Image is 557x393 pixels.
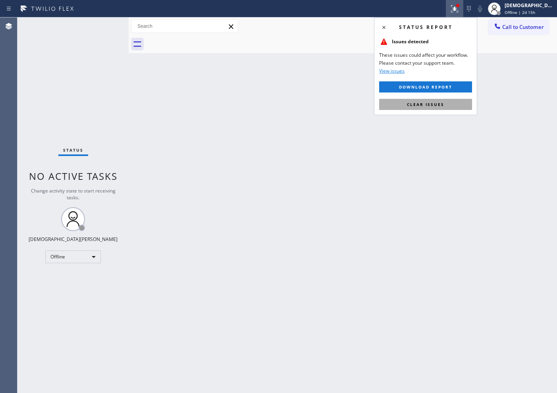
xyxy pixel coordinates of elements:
[63,147,83,153] span: Status
[131,20,238,33] input: Search
[29,236,118,243] div: [DEMOGRAPHIC_DATA][PERSON_NAME]
[488,19,549,35] button: Call to Customer
[502,23,544,31] span: Call to Customer
[474,3,486,14] button: Mute
[45,250,101,263] div: Offline
[31,187,116,201] span: Change activity state to start receiving tasks.
[29,170,118,183] span: No active tasks
[505,2,555,9] div: [DEMOGRAPHIC_DATA][PERSON_NAME]
[505,10,535,15] span: Offline | 2d 15h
